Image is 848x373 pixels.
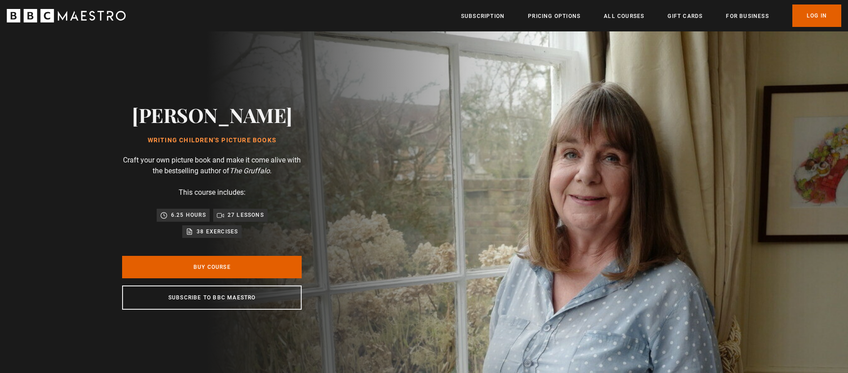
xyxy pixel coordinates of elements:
a: All Courses [604,12,644,21]
p: This course includes: [179,187,246,198]
svg: BBC Maestro [7,9,126,22]
p: 27 lessons [228,211,264,219]
a: Buy Course [122,256,302,278]
p: 38 exercises [197,227,238,236]
p: 6.25 hours [171,211,206,219]
a: Subscription [461,12,505,21]
nav: Primary [461,4,841,27]
a: Pricing Options [528,12,580,21]
p: Craft your own picture book and make it come alive with the bestselling author of . [122,155,302,176]
a: Log In [792,4,841,27]
a: Subscribe to BBC Maestro [122,285,302,310]
h2: [PERSON_NAME] [132,103,292,126]
i: The Gruffalo [229,167,270,175]
a: Gift Cards [668,12,703,21]
a: For business [726,12,769,21]
h1: Writing Children's Picture Books [132,137,292,144]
